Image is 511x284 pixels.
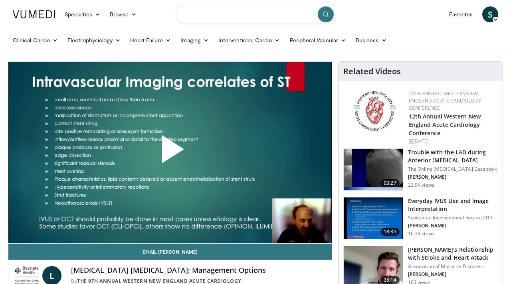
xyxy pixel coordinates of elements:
a: Imaging [176,32,214,48]
a: 18:35 Everyday IVUS Use and Image Interpretation Scottsdale Interventional Forum 2013 [PERSON_NAM... [343,197,498,239]
a: Browse [105,6,142,22]
a: S [482,6,498,22]
p: 23.9K views [408,182,434,188]
button: Play Video [98,113,242,191]
p: [PERSON_NAME] [408,174,498,180]
a: Favorites [444,6,477,22]
h4: Related Videos [343,67,401,76]
h4: [MEDICAL_DATA] [MEDICAL_DATA]: Management Options [71,266,325,275]
p: [PERSON_NAME] [408,271,498,278]
img: ABqa63mjaT9QMpl35hMDoxOmtxO3TYNt_2.150x105_q85_crop-smart_upscale.jpg [344,149,403,190]
h3: Trouble with the LAD during Anterior [MEDICAL_DATA] [408,148,498,164]
a: Business [351,32,392,48]
span: 18:35 [380,228,400,236]
a: 03:27 Trouble with the LAD during Anterior [MEDICAL_DATA] The Online [MEDICAL_DATA] Casebook [PER... [343,148,498,191]
p: The Online [MEDICAL_DATA] Casebook [408,166,498,172]
span: 35:14 [380,276,400,284]
a: 12th Annual Western New England Acute Cardiology Conference [409,90,481,111]
div: [DATE] [409,138,496,145]
span: 03:27 [380,179,400,187]
a: Peripheral Vascular [285,32,351,48]
a: Email [PERSON_NAME] [8,244,332,260]
a: Interventional Cardio [214,32,285,48]
img: VuMedi Logo [13,10,55,18]
img: dTBemQywLidgNXR34xMDoxOjA4MTsiGN.150x105_q85_crop-smart_upscale.jpg [344,197,403,239]
a: Electrophysiology [63,32,125,48]
a: Specialties [60,6,105,22]
p: Scottsdale Interventional Forum 2013 [408,215,498,221]
a: 12th Annual Western New England Acute Cardiology Conference [409,112,481,137]
a: Clinical Cardio [8,32,63,48]
h3: Everyday IVUS Use and Image Interpretation [408,197,498,213]
p: Association of Migraine Disorders [408,263,498,270]
img: 0954f259-7907-4053-a817-32a96463ecc8.png.150x105_q85_autocrop_double_scale_upscale_version-0.2.png [353,90,397,132]
video-js: Video Player [8,62,332,244]
input: Search topics, interventions [176,5,335,24]
h3: [PERSON_NAME]'s Relationship with Stroke and Heart Attack [408,246,498,262]
p: 16.3K views [408,231,434,237]
a: Heart Failure [125,32,176,48]
p: [PERSON_NAME] [408,223,498,229]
